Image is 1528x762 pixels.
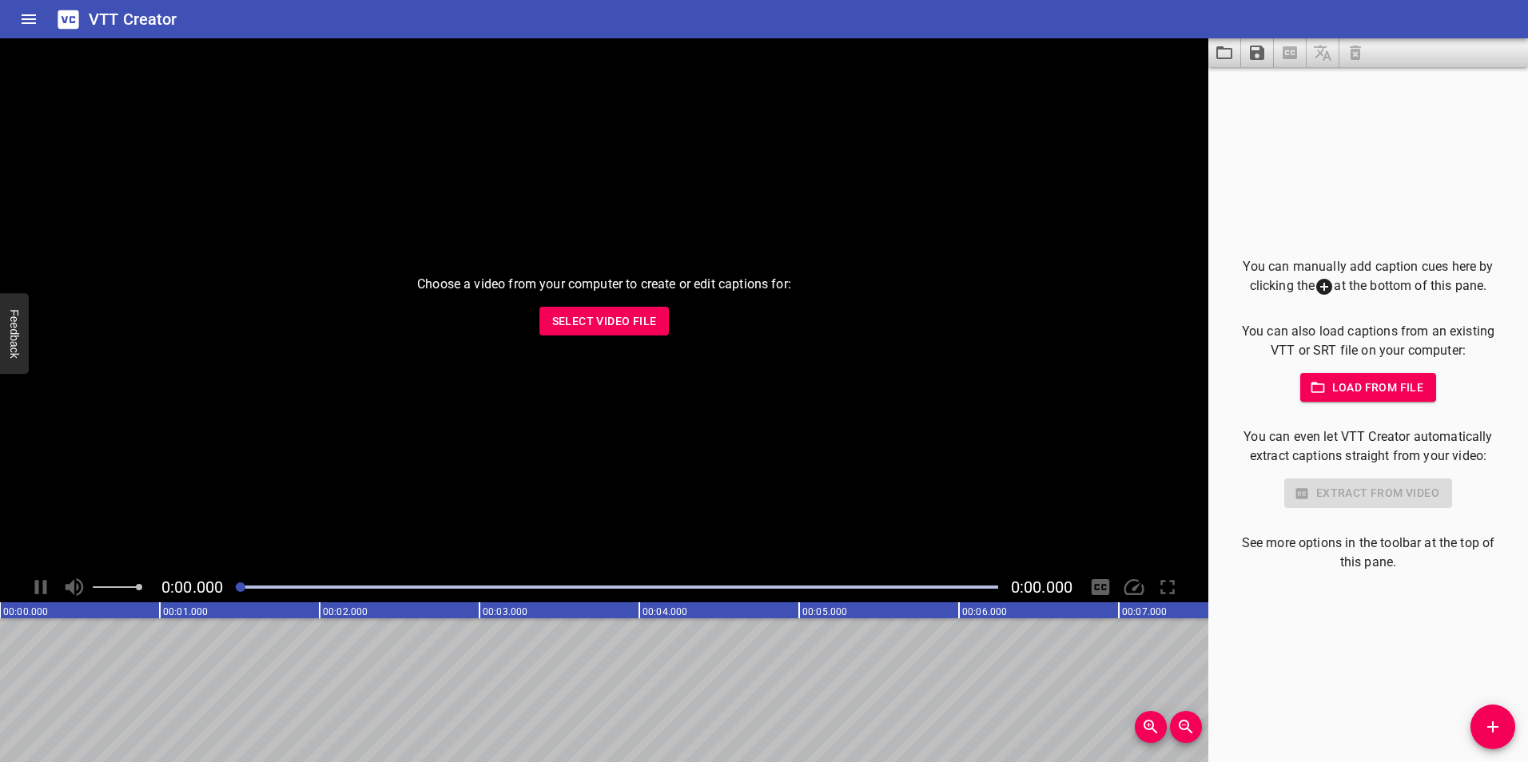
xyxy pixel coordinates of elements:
[1470,704,1515,749] button: Add Cue
[552,312,657,331] span: Select Video File
[1011,577,1072,597] span: Video Duration
[483,606,527,617] text: 00:03.000
[643,606,687,617] text: 00:04.000
[236,585,998,589] div: Play progress
[1208,38,1241,67] button: Load captions from file
[962,606,1007,617] text: 00:06.000
[1152,572,1183,602] div: Toggle Full Screen
[3,606,48,617] text: 00:00.000
[1234,257,1502,296] p: You can manually add caption cues here by clicking the at the bottom of this pane.
[1170,711,1202,743] button: Zoom Out
[1313,378,1424,398] span: Load from file
[323,606,368,617] text: 00:02.000
[1234,427,1502,466] p: You can even let VTT Creator automatically extract captions straight from your video:
[1215,43,1234,62] svg: Load captions from file
[163,606,208,617] text: 00:01.000
[1247,43,1267,62] svg: Save captions to file
[1307,38,1339,67] span: Add some captions below, then you can translate them.
[802,606,847,617] text: 00:05.000
[539,307,670,336] button: Select Video File
[1135,711,1167,743] button: Zoom In
[1274,38,1307,67] span: Select a video in the pane to the left, then you can automatically extract captions.
[1234,478,1502,508] div: Select a video in the pane to the left to use this feature
[1085,572,1116,602] div: Hide/Show Captions
[89,6,177,32] h6: VTT Creator
[1122,606,1167,617] text: 00:07.000
[1234,322,1502,360] p: You can also load captions from an existing VTT or SRT file on your computer:
[161,577,223,597] span: Current Time
[1234,534,1502,572] p: See more options in the toolbar at the top of this pane.
[1300,373,1437,403] button: Load from file
[417,275,791,294] p: Choose a video from your computer to create or edit captions for:
[1241,38,1274,67] button: Save captions to file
